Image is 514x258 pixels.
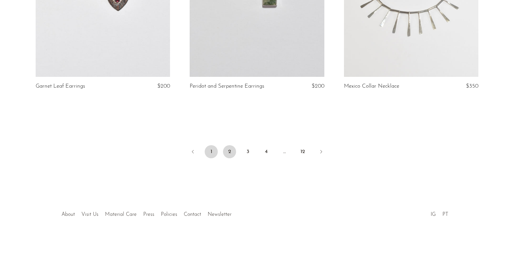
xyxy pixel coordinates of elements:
[296,145,309,158] a: 12
[315,145,328,160] a: Next
[36,83,85,89] a: Garnet Leaf Earrings
[184,212,201,217] a: Contact
[466,83,478,89] span: $350
[312,83,324,89] span: $200
[205,145,218,158] a: 1
[278,145,291,158] span: …
[61,212,75,217] a: About
[431,212,436,217] a: IG
[223,145,236,158] span: 2
[157,83,170,89] span: $200
[161,212,177,217] a: Policies
[427,207,452,219] ul: Social Medias
[344,83,399,89] a: Mexico Collar Necklace
[190,83,264,89] a: Peridot and Serpentine Earrings
[58,207,235,219] ul: Quick links
[81,212,98,217] a: Visit Us
[442,212,448,217] a: PT
[186,145,199,160] a: Previous
[260,145,273,158] a: 4
[241,145,254,158] a: 3
[143,212,154,217] a: Press
[105,212,137,217] a: Material Care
